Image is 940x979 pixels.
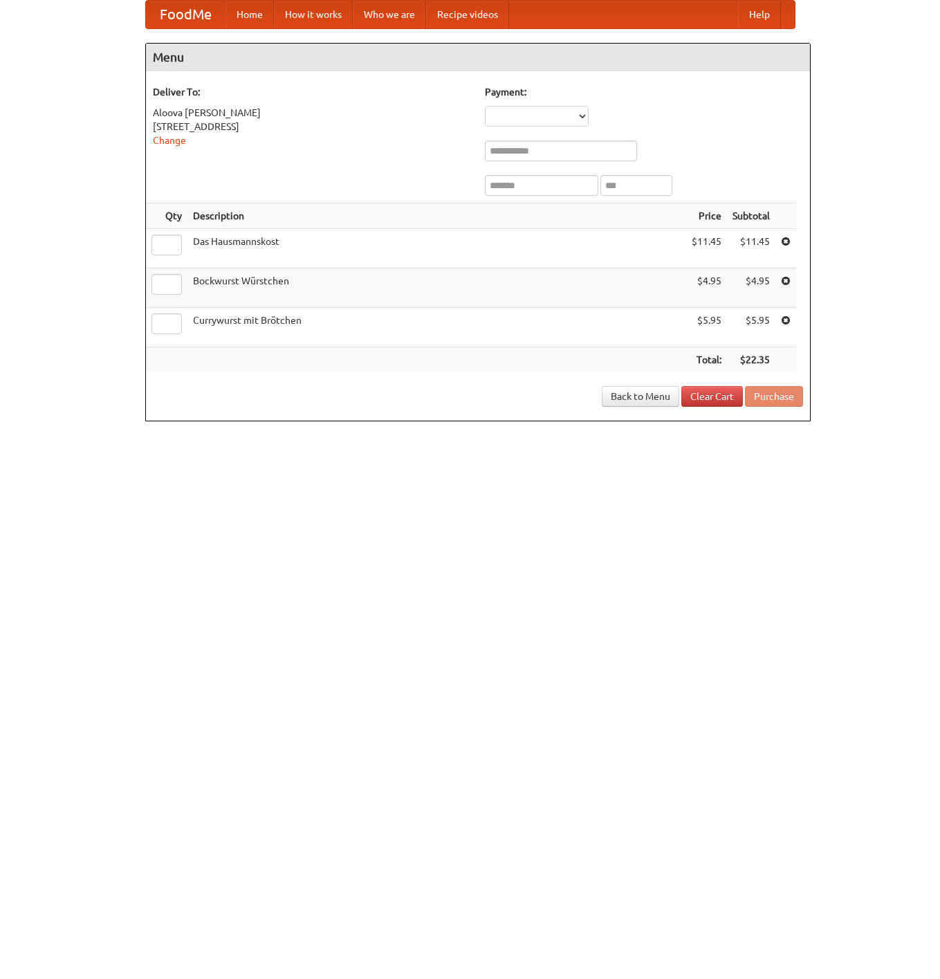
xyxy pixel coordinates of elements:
[738,1,781,28] a: Help
[686,229,727,268] td: $11.45
[426,1,509,28] a: Recipe videos
[686,308,727,347] td: $5.95
[686,347,727,373] th: Total:
[153,135,186,146] a: Change
[187,268,686,308] td: Bockwurst Würstchen
[353,1,426,28] a: Who we are
[153,120,471,134] div: [STREET_ADDRESS]
[187,203,686,229] th: Description
[686,203,727,229] th: Price
[686,268,727,308] td: $4.95
[745,386,803,407] button: Purchase
[727,308,775,347] td: $5.95
[146,1,225,28] a: FoodMe
[485,85,803,99] h5: Payment:
[225,1,274,28] a: Home
[727,347,775,373] th: $22.35
[681,386,743,407] a: Clear Cart
[274,1,353,28] a: How it works
[146,44,810,71] h4: Menu
[153,106,471,120] div: Aloova [PERSON_NAME]
[187,229,686,268] td: Das Hausmannskost
[146,203,187,229] th: Qty
[602,386,679,407] a: Back to Menu
[727,268,775,308] td: $4.95
[153,85,471,99] h5: Deliver To:
[727,203,775,229] th: Subtotal
[727,229,775,268] td: $11.45
[187,308,686,347] td: Currywurst mit Brötchen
